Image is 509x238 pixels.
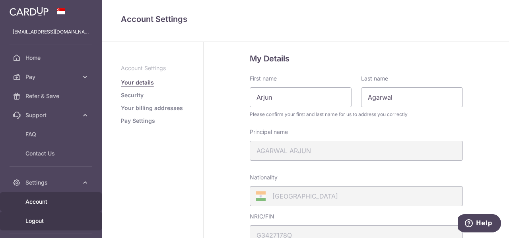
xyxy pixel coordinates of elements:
[250,87,352,107] input: First name
[25,111,78,119] span: Support
[250,110,463,118] span: Please confirm your first and last name for us to address you correctly
[10,6,49,16] img: CardUp
[121,13,490,26] h4: Account Settings
[25,130,78,138] span: FAQ
[25,149,78,157] span: Contact Us
[25,179,78,187] span: Settings
[361,75,388,83] label: Last name
[250,212,274,220] label: NRIC/FIN
[121,104,183,112] a: Your billing addresses
[18,6,34,13] span: Help
[25,198,78,206] span: Account
[250,128,288,136] label: Principal name
[250,75,277,83] label: First name
[25,92,78,100] span: Refer & Save
[121,79,154,87] a: Your details
[250,52,463,65] h5: My Details
[458,214,501,234] iframe: Opens a widget where you can find more information
[250,173,278,181] label: Nationality
[361,87,463,107] input: Last name
[121,117,155,125] a: Pay Settings
[25,73,78,81] span: Pay
[121,64,184,72] p: Account Settings
[121,91,144,99] a: Security
[25,54,78,62] span: Home
[13,28,89,36] p: [EMAIL_ADDRESS][DOMAIN_NAME]
[25,217,78,225] span: Logout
